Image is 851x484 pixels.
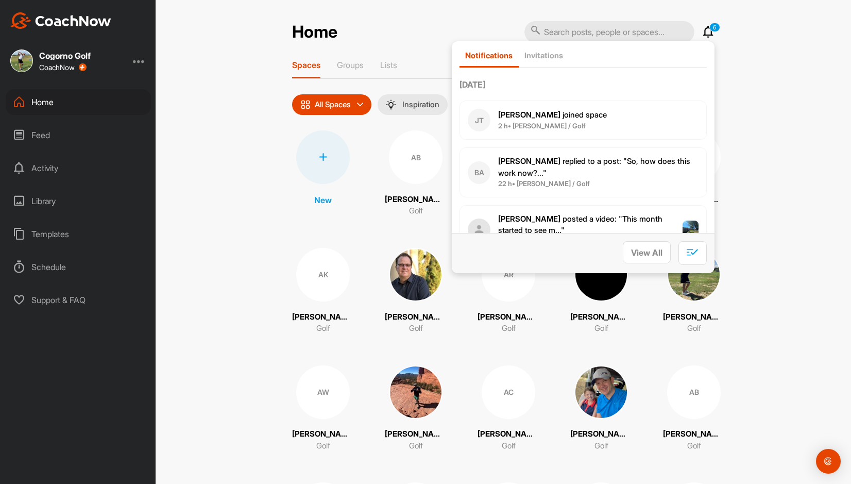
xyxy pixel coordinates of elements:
[667,365,721,419] div: AB
[663,248,725,335] a: [PERSON_NAME]Golf
[385,311,447,323] p: [PERSON_NAME] (8-Week Challenge)
[498,214,560,224] b: [PERSON_NAME]
[39,63,87,72] div: CoachNow
[498,156,690,178] span: replied to a post : "So, how does this work now?..."
[663,365,725,452] a: AB[PERSON_NAME]Golf
[316,323,330,335] p: Golf
[594,323,608,335] p: Golf
[663,311,725,323] p: [PERSON_NAME]
[296,365,350,419] div: AW
[570,428,632,440] p: [PERSON_NAME]
[482,365,535,419] div: AC
[315,101,351,109] p: All Spaces
[6,89,151,115] div: Home
[478,365,539,452] a: AC[PERSON_NAME]Golf
[502,440,516,452] p: Golf
[465,51,513,60] p: Notifications
[570,311,632,323] p: [PERSON_NAME]
[389,365,442,419] img: square_35b5cb09a3d04b0fa5054e11ed77dfc7.jpg
[385,248,447,335] a: [PERSON_NAME] (8-Week Challenge)Golf
[386,99,396,110] img: menuIcon
[478,248,539,335] a: AR[PERSON_NAME]Golf
[6,221,151,247] div: Templates
[385,365,447,452] a: [PERSON_NAME]Golf
[292,311,354,323] p: [PERSON_NAME]
[10,49,33,72] img: square_d1c020ef43f25eddc99f18be7fb47767.jpg
[292,60,320,70] p: Spaces
[296,248,350,302] div: AK
[502,323,516,335] p: Golf
[709,23,720,32] p: 6
[468,109,490,131] div: JT
[468,161,490,184] div: BA
[385,130,447,217] a: AB[PERSON_NAME]Golf
[498,214,662,236] span: posted a video : " This month started to see m... "
[478,428,539,440] p: [PERSON_NAME]
[6,254,151,280] div: Schedule
[663,428,725,440] p: [PERSON_NAME]
[468,219,490,241] img: user avatar
[570,365,632,452] a: [PERSON_NAME]Golf
[409,323,423,335] p: Golf
[39,52,91,60] div: Cogorno Golf
[300,99,311,110] img: icon
[498,110,560,120] b: [PERSON_NAME]
[687,440,701,452] p: Golf
[623,241,671,263] button: View All
[292,22,337,42] h2: Home
[524,21,694,43] input: Search posts, people or spaces...
[482,248,535,302] div: AR
[10,12,111,29] img: CoachNow
[6,188,151,214] div: Library
[292,365,354,452] a: AW[PERSON_NAME]Golf
[380,60,397,70] p: Lists
[570,248,632,335] a: [PERSON_NAME]Golf
[594,440,608,452] p: Golf
[498,110,607,120] span: joined space
[337,60,364,70] p: Groups
[683,221,699,240] img: post image
[389,248,442,302] img: square_e94691e371ca52ec40c3afbff4a1e7b2.jpg
[409,440,423,452] p: Golf
[6,287,151,313] div: Support & FAQ
[498,179,590,188] b: 22 h • [PERSON_NAME] / Golf
[402,101,439,109] p: Inspiration
[385,194,447,206] p: [PERSON_NAME]
[292,248,354,335] a: AK[PERSON_NAME]Golf
[478,311,539,323] p: [PERSON_NAME]
[687,323,701,335] p: Golf
[816,449,841,474] div: Open Intercom Messenger
[459,78,707,91] label: [DATE]
[667,248,721,302] img: square_6d7cfec1128a8ef6332590220cb878ea.jpg
[498,156,560,166] b: [PERSON_NAME]
[409,205,423,217] p: Golf
[498,122,586,130] b: 2 h • [PERSON_NAME] / Golf
[316,440,330,452] p: Golf
[6,122,151,148] div: Feed
[292,428,354,440] p: [PERSON_NAME]
[314,194,332,206] p: New
[631,247,662,258] span: View All
[574,365,628,419] img: square_88bfe1e8b9d02ee494c9c623c2a66f3e.jpg
[524,51,563,60] p: Invitations
[574,248,628,302] img: square_9e629f77414a6069125e3372bc78c3a6.jpg
[389,130,442,184] div: AB
[385,428,447,440] p: [PERSON_NAME]
[6,155,151,181] div: Activity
